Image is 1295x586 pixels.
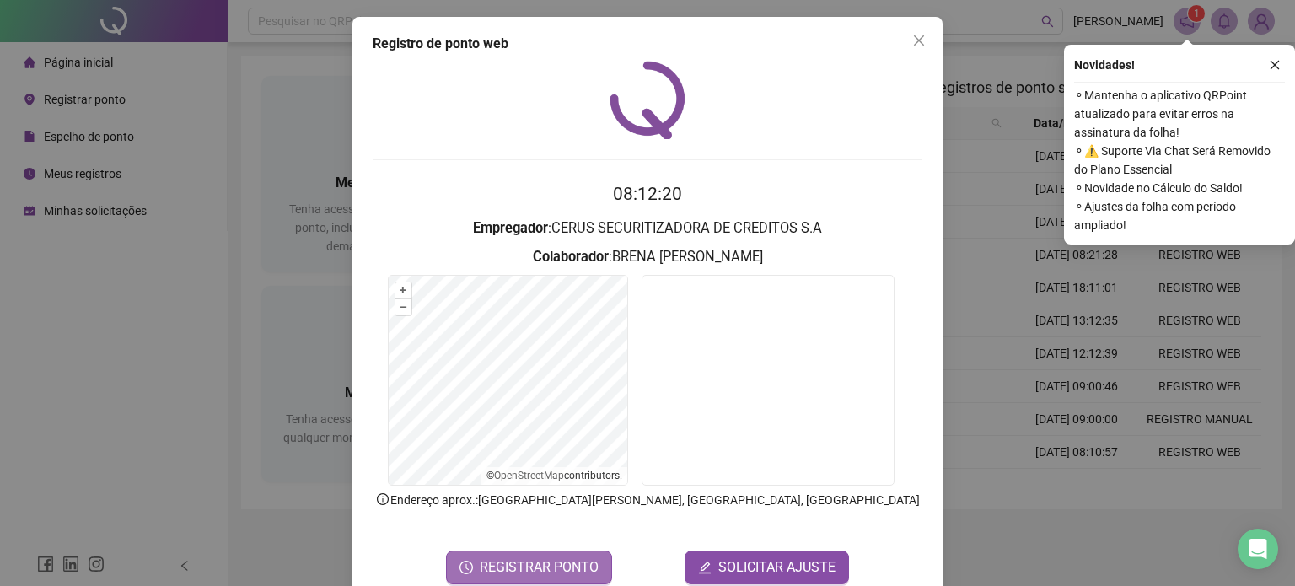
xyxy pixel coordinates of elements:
[373,246,922,268] h3: : BRENA [PERSON_NAME]
[1074,179,1285,197] span: ⚬ Novidade no Cálculo do Saldo!
[1074,86,1285,142] span: ⚬ Mantenha o aplicativo QRPoint atualizado para evitar erros na assinatura da folha!
[494,470,564,481] a: OpenStreetMap
[698,561,712,574] span: edit
[905,27,932,54] button: Close
[375,492,390,507] span: info-circle
[395,282,411,298] button: +
[718,557,836,578] span: SOLICITAR AJUSTE
[1269,59,1281,71] span: close
[373,491,922,509] p: Endereço aprox. : [GEOGRAPHIC_DATA][PERSON_NAME], [GEOGRAPHIC_DATA], [GEOGRAPHIC_DATA]
[533,249,609,265] strong: Colaborador
[480,557,599,578] span: REGISTRAR PONTO
[1074,142,1285,179] span: ⚬ ⚠️ Suporte Via Chat Será Removido do Plano Essencial
[486,470,622,481] li: © contributors.
[1074,56,1135,74] span: Novidades !
[459,561,473,574] span: clock-circle
[373,218,922,239] h3: : CERUS SECURITIZADORA DE CREDITOS S.A
[1238,529,1278,569] div: Open Intercom Messenger
[610,61,685,139] img: QRPoint
[395,299,411,315] button: –
[685,551,849,584] button: editSOLICITAR AJUSTE
[1074,197,1285,234] span: ⚬ Ajustes da folha com período ampliado!
[446,551,612,584] button: REGISTRAR PONTO
[373,34,922,54] div: Registro de ponto web
[912,34,926,47] span: close
[613,184,682,204] time: 08:12:20
[473,220,548,236] strong: Empregador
